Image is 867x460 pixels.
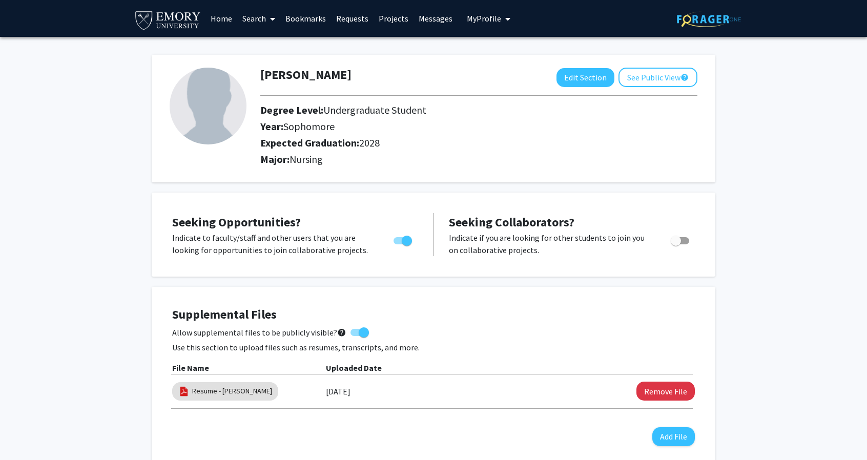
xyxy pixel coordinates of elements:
img: Profile Picture [170,68,246,144]
img: pdf_icon.png [178,386,190,397]
iframe: Chat [8,414,44,452]
h4: Supplemental Files [172,307,695,322]
h2: Year: [260,120,651,133]
span: Seeking Collaborators? [449,214,574,230]
div: Toggle [389,232,418,247]
a: Search [237,1,280,36]
div: Toggle [667,232,695,247]
button: See Public View [618,68,697,87]
h2: Expected Graduation: [260,137,651,149]
b: File Name [172,363,209,373]
a: Messages [414,1,458,36]
h2: Major: [260,153,697,165]
span: Seeking Opportunities? [172,214,301,230]
img: Emory University Logo [134,8,202,31]
span: Undergraduate Student [323,103,426,116]
span: 2028 [359,136,380,149]
span: Sophomore [283,120,335,133]
button: Add File [652,427,695,446]
button: Edit Section [556,68,614,87]
mat-icon: help [337,326,346,339]
p: Use this section to upload files such as resumes, transcripts, and more. [172,341,695,353]
img: ForagerOne Logo [677,11,741,27]
h2: Degree Level: [260,104,651,116]
p: Indicate if you are looking for other students to join you on collaborative projects. [449,232,651,256]
a: Requests [331,1,374,36]
b: Uploaded Date [326,363,382,373]
label: [DATE] [326,383,350,400]
p: Indicate to faculty/staff and other users that you are looking for opportunities to join collabor... [172,232,374,256]
a: Bookmarks [280,1,331,36]
a: Home [205,1,237,36]
span: Allow supplemental files to be publicly visible? [172,326,346,339]
button: Remove Resume - Joanne Fan File [636,382,695,401]
span: Nursing [290,153,323,165]
a: Resume - [PERSON_NAME] [192,386,272,396]
h1: [PERSON_NAME] [260,68,352,82]
mat-icon: help [680,71,689,83]
span: My Profile [467,13,501,24]
a: Projects [374,1,414,36]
